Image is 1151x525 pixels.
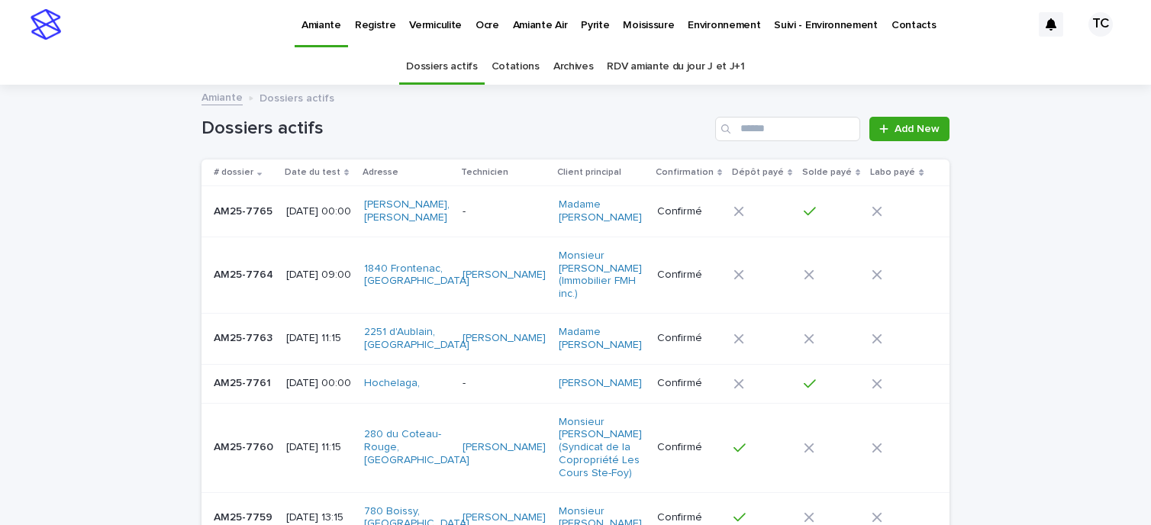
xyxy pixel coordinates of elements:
[657,377,721,390] p: Confirmé
[802,164,852,181] p: Solde payé
[657,269,721,282] p: Confirmé
[732,164,784,181] p: Dépôt payé
[364,377,420,390] a: Hochelaga,
[286,511,352,524] p: [DATE] 13:15
[214,438,276,454] p: AM25-7760
[461,164,508,181] p: Technicien
[202,88,243,105] a: Amiante
[214,508,276,524] p: AM25-7759
[1088,12,1113,37] div: TC
[202,118,709,140] h1: Dossiers actifs
[869,117,949,141] a: Add New
[364,262,469,288] a: 1840 Frontenac, [GEOGRAPHIC_DATA]
[607,49,744,85] a: RDV amiante du jour J et J+1
[657,205,721,218] p: Confirmé
[559,416,643,480] a: Monsieur [PERSON_NAME] (Syndicat de la Copropriété Les Cours Ste-Foy)
[260,89,334,105] p: Dossiers actifs
[715,117,860,141] input: Search
[364,198,450,224] a: [PERSON_NAME], [PERSON_NAME]
[364,326,469,352] a: 2251 d'Aublain, [GEOGRAPHIC_DATA]
[553,49,594,85] a: Archives
[559,377,642,390] a: [PERSON_NAME]
[657,511,721,524] p: Confirmé
[559,326,643,352] a: Madame [PERSON_NAME]
[286,205,352,218] p: [DATE] 00:00
[214,202,276,218] p: AM25-7765
[202,186,949,237] tr: AM25-7765AM25-7765 [DATE] 00:00[PERSON_NAME], [PERSON_NAME] -Madame [PERSON_NAME] Confirmé
[463,511,546,524] a: [PERSON_NAME]
[285,164,340,181] p: Date du test
[463,205,546,218] p: -
[870,164,915,181] p: Labo payé
[202,364,949,403] tr: AM25-7761AM25-7761 [DATE] 00:00Hochelaga, -[PERSON_NAME] Confirmé
[895,124,940,134] span: Add New
[559,198,643,224] a: Madame [PERSON_NAME]
[363,164,398,181] p: Adresse
[559,250,643,301] a: Monsieur [PERSON_NAME] (Immobilier FMH inc.)
[202,313,949,364] tr: AM25-7763AM25-7763 [DATE] 11:152251 d'Aublain, [GEOGRAPHIC_DATA] [PERSON_NAME] Madame [PERSON_NAM...
[463,441,546,454] a: [PERSON_NAME]
[463,269,546,282] a: [PERSON_NAME]
[286,441,352,454] p: [DATE] 11:15
[557,164,621,181] p: Client principal
[364,428,469,466] a: 280 du Coteau-Rouge, [GEOGRAPHIC_DATA]
[202,403,949,492] tr: AM25-7760AM25-7760 [DATE] 11:15280 du Coteau-Rouge, [GEOGRAPHIC_DATA] [PERSON_NAME] Monsieur [PER...
[286,377,352,390] p: [DATE] 00:00
[214,266,276,282] p: AM25-7764
[492,49,540,85] a: Cotations
[286,332,352,345] p: [DATE] 11:15
[286,269,352,282] p: [DATE] 09:00
[657,332,721,345] p: Confirmé
[214,374,274,390] p: AM25-7761
[214,329,276,345] p: AM25-7763
[463,332,546,345] a: [PERSON_NAME]
[463,377,546,390] p: -
[657,441,721,454] p: Confirmé
[406,49,477,85] a: Dossiers actifs
[656,164,714,181] p: Confirmation
[202,237,949,313] tr: AM25-7764AM25-7764 [DATE] 09:001840 Frontenac, [GEOGRAPHIC_DATA] [PERSON_NAME] Monsieur [PERSON_N...
[31,9,61,40] img: stacker-logo-s-only.png
[214,164,253,181] p: # dossier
